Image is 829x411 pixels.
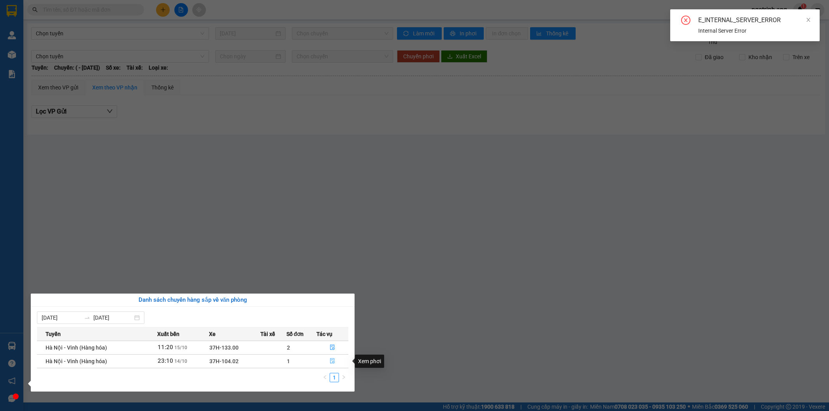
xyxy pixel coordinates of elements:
[209,330,216,338] span: Xe
[806,17,811,23] span: close
[323,375,327,380] span: left
[317,341,348,354] button: file-done
[209,345,239,351] span: 37H-133.00
[174,359,187,364] span: 14/10
[320,373,330,382] button: left
[158,344,173,351] span: 11:20
[355,355,384,368] div: Xem phơi
[339,373,348,382] button: right
[42,313,81,322] input: Từ ngày
[339,373,348,382] li: Next Page
[174,345,187,350] span: 15/10
[287,358,290,364] span: 1
[157,330,179,338] span: Xuất bến
[287,345,290,351] span: 2
[158,357,173,364] span: 23:10
[698,16,810,25] div: E_INTERNAL_SERVER_ERROR
[46,358,107,364] span: Hà Nội - Vinh (Hàng hóa)
[260,330,275,338] span: Tài xế
[330,373,339,382] li: 1
[209,358,239,364] span: 37H-104.02
[286,330,304,338] span: Số đơn
[84,315,90,321] span: swap-right
[681,16,690,26] span: close-circle
[330,373,339,382] a: 1
[316,330,332,338] span: Tác vụ
[320,373,330,382] li: Previous Page
[93,313,133,322] input: Đến ngày
[46,330,61,338] span: Tuyến
[341,375,346,380] span: right
[317,355,348,367] button: file-done
[330,345,335,351] span: file-done
[698,26,810,35] div: Internal Server Error
[330,358,335,364] span: file-done
[46,345,107,351] span: Hà Nội - Vinh (Hàng hóa)
[84,315,90,321] span: to
[37,296,348,305] div: Danh sách chuyến hàng sắp về văn phòng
